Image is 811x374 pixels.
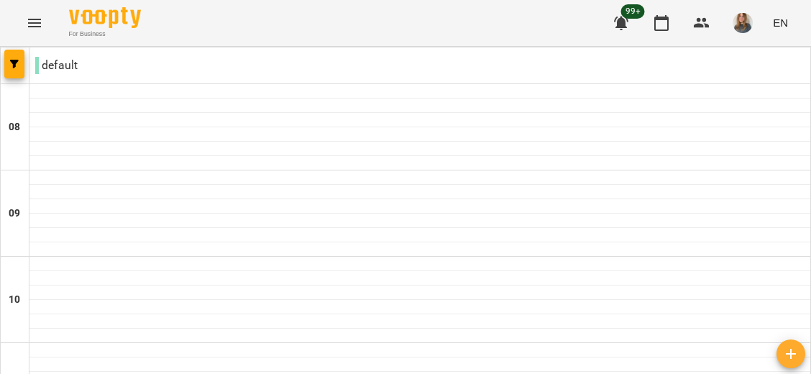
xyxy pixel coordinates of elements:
[9,206,20,222] h6: 09
[733,13,753,33] img: 6f40374b6a1accdc2a90a8d7dc3ac7b7.jpg
[9,119,20,135] h6: 08
[776,339,805,368] button: Add lesson
[69,29,141,39] span: For Business
[621,4,645,19] span: 99+
[35,57,78,74] p: default
[9,292,20,308] h6: 10
[767,9,794,36] button: EN
[17,6,52,40] button: Menu
[69,7,141,28] img: Voopty Logo
[773,15,788,30] span: EN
